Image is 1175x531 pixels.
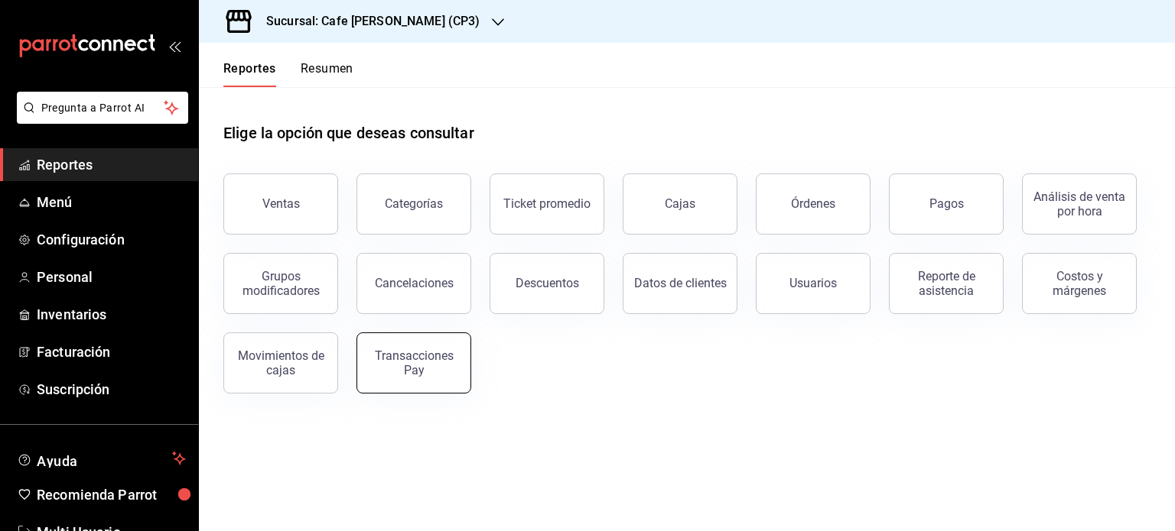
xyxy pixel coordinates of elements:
[756,173,871,235] button: Órdenes
[1022,253,1137,314] button: Costos y márgenes
[168,40,181,52] button: open_drawer_menu
[634,276,727,290] div: Datos de clientes
[17,92,188,124] button: Pregunta a Parrot AI
[37,229,186,250] span: Configuración
[262,196,300,211] div: Ventas
[254,12,480,31] h3: Sucursal: Cafe [PERSON_NAME] (CP3)
[11,111,188,127] a: Pregunta a Parrot AI
[301,61,353,87] button: Resumen
[37,267,186,287] span: Personal
[789,276,837,290] div: Usuarios
[623,173,737,235] a: Cajas
[223,332,338,393] button: Movimientos de cajas
[516,276,579,290] div: Descuentos
[929,196,964,211] div: Pagos
[223,173,338,235] button: Ventas
[623,253,737,314] button: Datos de clientes
[223,61,353,87] div: navigation tabs
[756,253,871,314] button: Usuarios
[385,196,443,211] div: Categorías
[503,196,591,211] div: Ticket promedio
[1032,269,1127,298] div: Costos y márgenes
[37,379,186,400] span: Suscripción
[1032,189,1127,219] div: Análisis de venta por hora
[791,196,835,211] div: Órdenes
[223,253,338,314] button: Grupos modificadores
[37,192,186,212] span: Menú
[366,348,461,377] div: Transacciones Pay
[223,61,276,87] button: Reportes
[37,342,186,362] span: Facturación
[41,100,164,116] span: Pregunta a Parrot AI
[233,269,328,298] div: Grupos modificadores
[665,195,696,213] div: Cajas
[899,269,994,298] div: Reporte de asistencia
[1022,173,1137,235] button: Análisis de venta por hora
[356,332,471,393] button: Transacciones Pay
[37,484,186,505] span: Recomienda Parrot
[375,276,454,290] div: Cancelaciones
[490,173,604,235] button: Ticket promedio
[889,173,1004,235] button: Pagos
[223,121,474,144] h1: Elige la opción que deseas consultar
[37,449,166,468] span: Ayuda
[37,304,186,325] span: Inventarios
[233,348,328,377] div: Movimientos de cajas
[37,154,186,175] span: Reportes
[889,253,1004,314] button: Reporte de asistencia
[490,253,604,314] button: Descuentos
[356,253,471,314] button: Cancelaciones
[356,173,471,235] button: Categorías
